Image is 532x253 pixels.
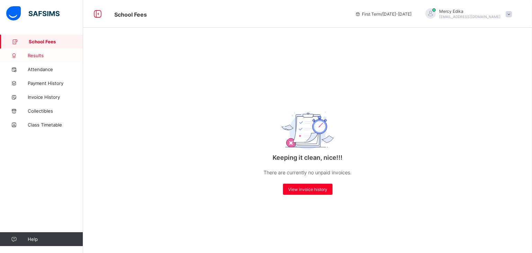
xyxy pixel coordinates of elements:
div: Keeping it clean, nice!!! [238,93,377,202]
span: Mercy Edika [439,9,500,14]
div: MercyEdika [418,8,515,20]
p: Keeping it clean, nice!!! [238,154,377,161]
span: Invoice History [28,94,83,100]
span: School Fees [29,39,83,44]
span: View invoice history [288,187,327,192]
span: [EMAIL_ADDRESS][DOMAIN_NAME] [439,15,500,19]
p: There are currently no unpaid invoices. [238,168,377,177]
img: empty_exam.25ac31c7e64bfa8fcc0a6b068b22d071.svg [282,112,334,149]
span: Help [28,236,83,242]
span: School Fees [114,11,147,18]
span: Collectibles [28,108,83,114]
img: safsims [6,6,60,21]
span: Class Timetable [28,122,83,128]
span: Results [28,53,83,58]
span: Payment History [28,80,83,86]
span: session/term information [355,11,411,17]
span: Attendance [28,67,83,72]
